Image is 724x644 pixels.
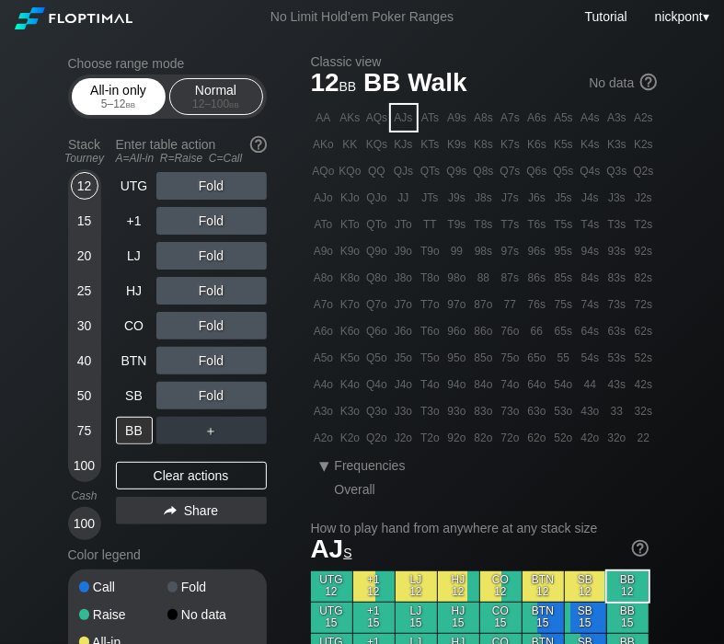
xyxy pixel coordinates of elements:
[524,292,550,317] div: 76s
[498,425,523,451] div: 72o
[156,417,267,444] div: ＋
[364,372,390,397] div: Q4o
[471,238,497,264] div: 98s
[578,265,603,291] div: 84s
[338,212,363,237] div: KTo
[338,158,363,184] div: KQo
[551,158,577,184] div: Q5s
[156,347,267,374] div: Fold
[631,292,657,317] div: 72s
[71,207,98,235] div: 15
[638,72,659,92] img: help.32db89a4.svg
[391,345,417,371] div: J5o
[164,506,177,516] img: share.864f2f62.svg
[311,238,337,264] div: A9o
[523,603,564,633] div: BTN 15
[364,105,390,131] div: AQs
[76,79,161,114] div: All-in only
[311,571,352,602] div: UTG 12
[578,212,603,237] div: T4s
[630,538,650,558] img: help.32db89a4.svg
[338,132,363,157] div: KK
[471,212,497,237] div: T8s
[126,98,136,110] span: bb
[498,132,523,157] div: K7s
[418,265,443,291] div: T8o
[578,292,603,317] div: 74s
[343,541,351,561] span: s
[116,462,267,489] div: Clear actions
[607,571,649,602] div: BB 12
[444,185,470,211] div: J9s
[650,6,712,27] div: ▾
[498,238,523,264] div: 97s
[391,185,417,211] div: JJ
[364,158,390,184] div: QQ
[578,398,603,424] div: 43o
[498,372,523,397] div: 74o
[551,398,577,424] div: 53o
[565,571,606,602] div: SB 12
[364,212,390,237] div: QTo
[523,571,564,602] div: BTN 12
[391,372,417,397] div: J4o
[418,372,443,397] div: T4o
[71,452,98,479] div: 100
[418,132,443,157] div: KTs
[604,212,630,237] div: T3s
[604,318,630,344] div: 63s
[364,292,390,317] div: Q7o
[116,417,153,444] div: BB
[471,132,497,157] div: K8s
[418,345,443,371] div: T5o
[311,132,337,157] div: AKo
[338,292,363,317] div: K7o
[364,185,390,211] div: QJo
[551,372,577,397] div: 54o
[578,132,603,157] div: K4s
[71,347,98,374] div: 40
[551,132,577,157] div: K5s
[311,425,337,451] div: A2o
[524,398,550,424] div: 63o
[167,581,256,593] div: Fold
[353,571,395,602] div: +1 12
[116,347,153,374] div: BTN
[116,277,153,305] div: HJ
[604,372,630,397] div: 43s
[364,345,390,371] div: Q5o
[524,185,550,211] div: J6s
[335,482,392,497] div: Overall
[418,105,443,131] div: ATs
[364,318,390,344] div: Q6o
[631,398,657,424] div: 32s
[655,9,703,24] span: nickpont
[116,152,267,165] div: A=All-in R=Raise C=Call
[391,398,417,424] div: J3o
[607,603,649,633] div: BB 15
[480,603,522,633] div: CO 15
[396,603,437,633] div: LJ 15
[498,158,523,184] div: Q7s
[565,603,606,633] div: SB 15
[364,425,390,451] div: Q2o
[156,242,267,270] div: Fold
[604,398,630,424] div: 33
[471,318,497,344] div: 86o
[524,238,550,264] div: 96s
[471,158,497,184] div: Q8s
[551,345,577,371] div: 55
[156,277,267,305] div: Fold
[116,242,153,270] div: LJ
[364,398,390,424] div: Q3o
[444,212,470,237] div: T9s
[391,265,417,291] div: J8o
[438,571,479,602] div: HJ 12
[156,207,267,235] div: Fold
[339,75,357,95] span: bb
[498,105,523,131] div: A7s
[524,345,550,371] div: 65o
[311,105,337,131] div: AA
[604,265,630,291] div: 83s
[311,212,337,237] div: ATo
